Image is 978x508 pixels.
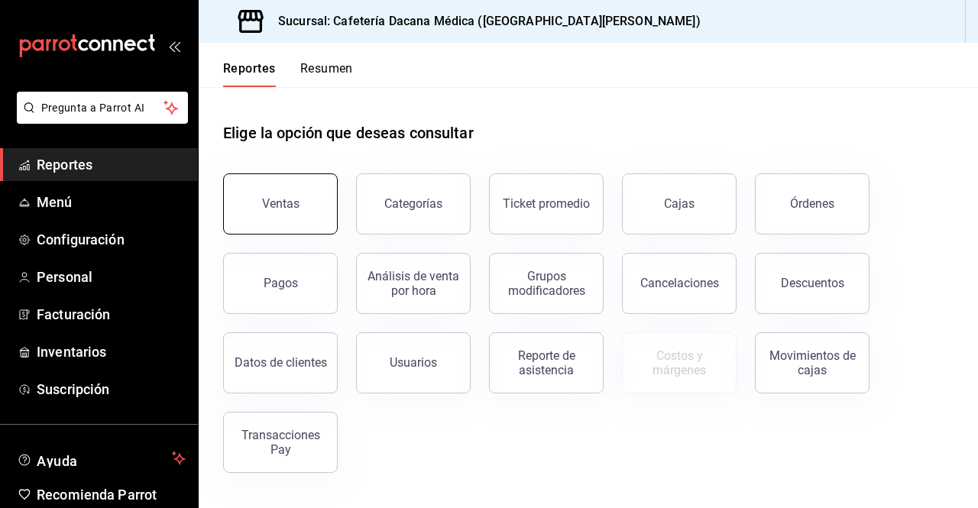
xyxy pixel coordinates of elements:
div: Movimientos de cajas [765,348,860,377]
span: Ayuda [37,449,166,468]
div: Órdenes [790,196,834,211]
span: Inventarios [37,341,186,362]
button: Contrata inventarios para ver este reporte [622,332,737,393]
div: Costos y márgenes [632,348,727,377]
span: Personal [37,267,186,287]
h3: Sucursal: Cafetería Dacana Médica ([GEOGRAPHIC_DATA][PERSON_NAME]) [266,12,701,31]
a: Pregunta a Parrot AI [11,111,188,127]
button: Transacciones Pay [223,412,338,473]
button: Análisis de venta por hora [356,253,471,314]
button: Resumen [300,61,353,87]
span: Menú [37,192,186,212]
span: Facturación [37,304,186,325]
div: Pagos [264,276,298,290]
div: Cajas [664,196,695,211]
button: Pregunta a Parrot AI [17,92,188,124]
div: Cancelaciones [640,276,719,290]
div: Ticket promedio [503,196,590,211]
div: navigation tabs [223,61,353,87]
button: Cajas [622,173,737,235]
div: Categorías [384,196,442,211]
button: Usuarios [356,332,471,393]
button: open_drawer_menu [168,40,180,52]
button: Ventas [223,173,338,235]
button: Datos de clientes [223,332,338,393]
button: Movimientos de cajas [755,332,870,393]
button: Grupos modificadores [489,253,604,314]
button: Reportes [223,61,276,87]
span: Suscripción [37,379,186,400]
div: Datos de clientes [235,355,327,370]
button: Cancelaciones [622,253,737,314]
button: Pagos [223,253,338,314]
div: Usuarios [390,355,437,370]
button: Descuentos [755,253,870,314]
button: Ticket promedio [489,173,604,235]
span: Pregunta a Parrot AI [41,100,164,116]
div: Reporte de asistencia [499,348,594,377]
div: Transacciones Pay [233,428,328,457]
span: Reportes [37,154,186,175]
button: Órdenes [755,173,870,235]
span: Recomienda Parrot [37,484,186,505]
div: Análisis de venta por hora [366,269,461,298]
button: Reporte de asistencia [489,332,604,393]
div: Descuentos [781,276,844,290]
span: Configuración [37,229,186,250]
button: Categorías [356,173,471,235]
div: Ventas [262,196,300,211]
h1: Elige la opción que deseas consultar [223,121,474,144]
div: Grupos modificadores [499,269,594,298]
